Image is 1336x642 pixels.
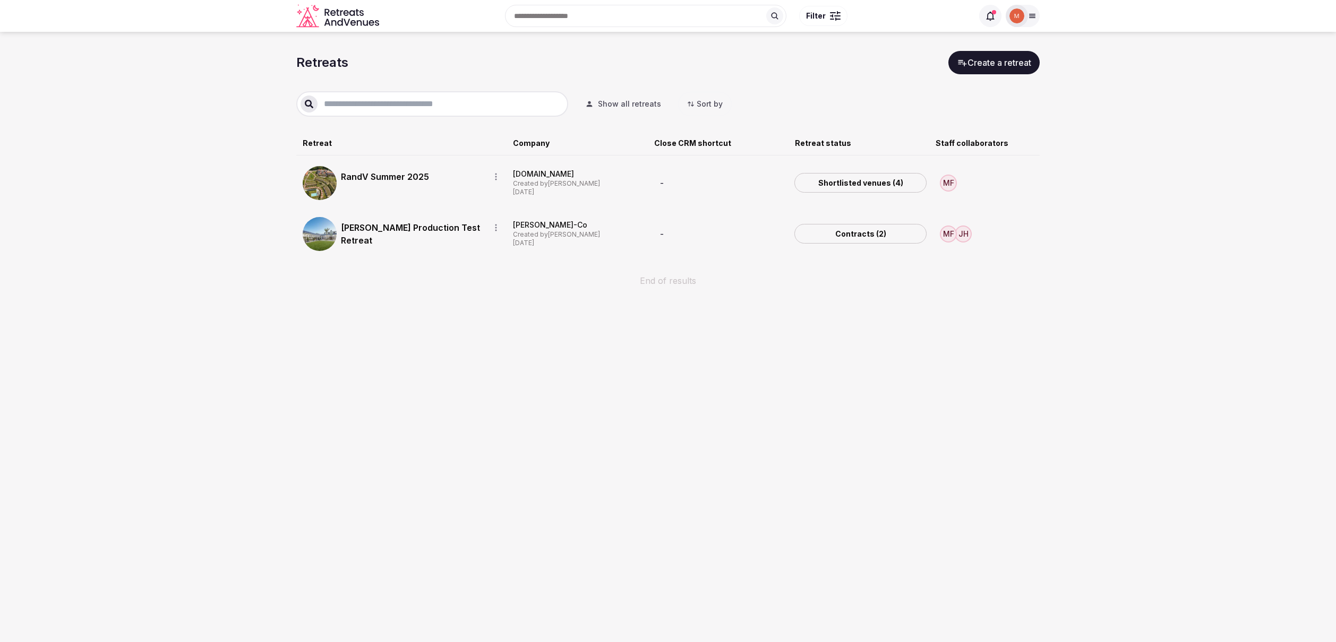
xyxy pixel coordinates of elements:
[296,4,381,28] a: Visit the homepage
[794,173,927,193] a: Shortlisted venues (4)
[948,51,1040,74] button: Create a retreat
[341,221,481,247] a: [PERSON_NAME] Production Test Retreat
[795,138,927,149] div: Retreat status
[296,4,381,28] svg: Retreats and Venues company logo
[936,138,1008,148] span: Staff collaborators
[303,138,504,149] div: Retreat
[513,138,645,149] div: Company
[799,6,847,26] button: Filter
[654,138,786,149] div: Close CRM shortcut
[941,227,956,241] div: MF
[513,169,645,179] div: [DOMAIN_NAME]
[296,54,348,72] h1: Retreats
[806,11,826,21] span: Filter
[341,170,481,183] a: RandV Summer 2025
[654,228,786,240] div: -
[577,92,670,116] button: Show all retreats
[296,262,1040,287] div: End of results
[513,179,645,188] div: Created by [PERSON_NAME]
[513,230,645,239] div: Created by [PERSON_NAME]
[794,224,927,244] a: Contracts (2)
[303,166,337,200] img: Top retreat image for RandV Summer 2025
[303,217,337,251] img: Top retreat image for Corey's Production Test Retreat
[513,239,645,248] div: [DATE]
[1009,8,1024,23] img: Mark Fromson
[678,92,732,116] button: Sort by
[956,227,971,241] div: JH
[654,177,786,189] div: -
[513,220,645,230] div: [PERSON_NAME]-Co
[941,176,956,190] div: MF
[513,188,645,197] div: [DATE]
[598,99,661,109] span: Show all retreats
